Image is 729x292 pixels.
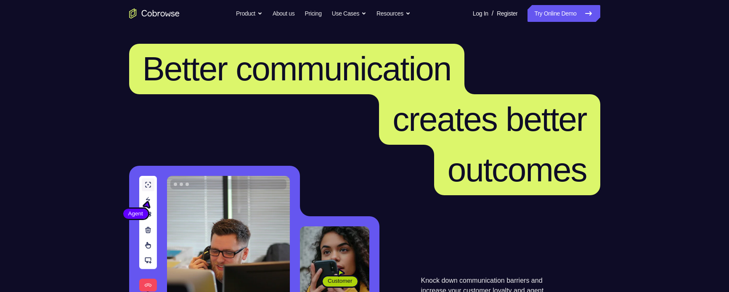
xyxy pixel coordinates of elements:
img: A series of tools used in co-browsing sessions [139,176,157,292]
button: Product [236,5,262,22]
a: About us [273,5,294,22]
a: Register [497,5,517,22]
span: creates better [392,101,586,138]
a: Go to the home page [129,8,180,19]
span: / [492,8,493,19]
button: Resources [376,5,411,22]
a: Pricing [305,5,321,22]
span: Better communication [143,50,451,88]
span: Customer [323,277,358,285]
a: Log In [473,5,488,22]
span: outcomes [448,151,587,188]
span: Agent [123,210,148,218]
button: Use Cases [332,5,366,22]
a: Try Online Demo [528,5,600,22]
